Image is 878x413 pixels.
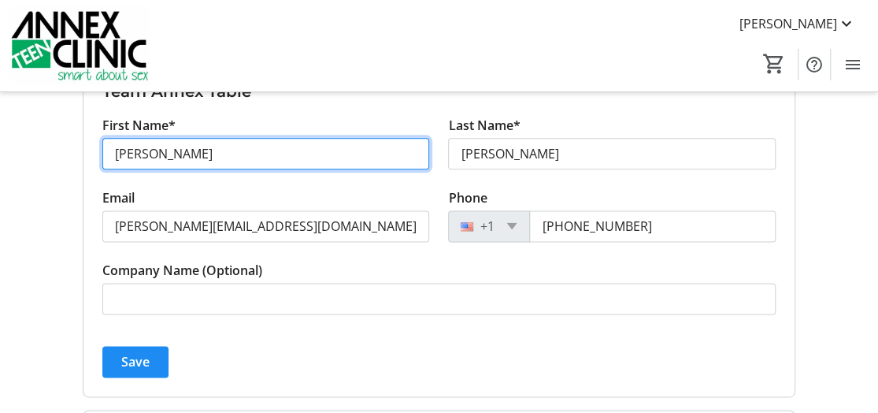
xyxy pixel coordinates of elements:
button: Menu [837,49,869,80]
img: Annex Teen Clinic's Logo [9,6,150,85]
button: Save [102,346,169,378]
button: [PERSON_NAME] [727,11,869,36]
label: Company Name (Optional) [102,261,262,280]
label: First Name* [102,116,176,135]
span: Save [121,352,150,371]
label: Email [102,188,135,207]
button: Help [798,49,830,80]
span: [PERSON_NAME] [739,14,837,33]
button: Cart [760,50,788,78]
label: Last Name* [448,116,520,135]
label: Phone [448,188,487,207]
input: (201) 555-0123 [529,210,776,242]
